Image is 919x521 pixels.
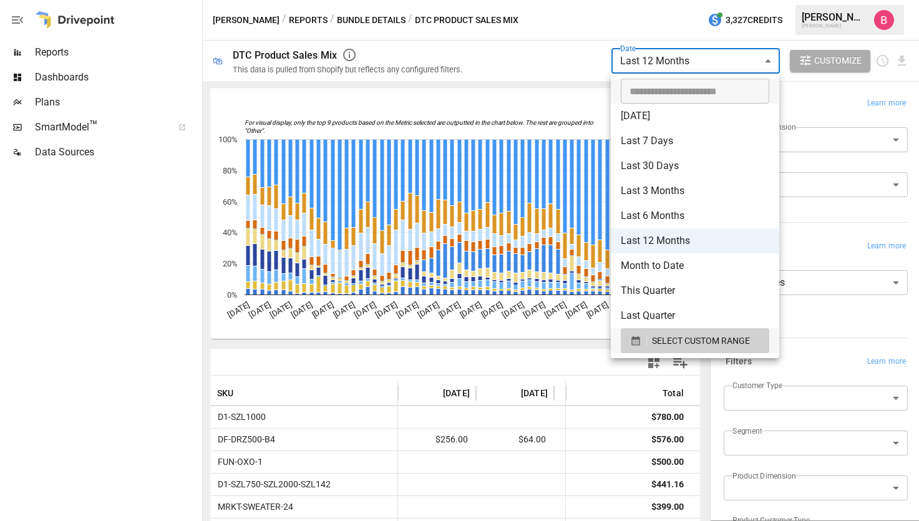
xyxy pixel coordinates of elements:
li: Last 7 Days [611,129,779,153]
li: [DATE] [611,104,779,129]
li: Last 12 Months [611,228,779,253]
li: This Quarter [611,278,779,303]
span: SELECT CUSTOM RANGE [652,333,750,349]
li: Last 3 Months [611,178,779,203]
li: Month to Date [611,253,779,278]
li: Last 6 Months [611,203,779,228]
li: Last Quarter [611,303,779,328]
li: Last 30 Days [611,153,779,178]
button: SELECT CUSTOM RANGE [621,328,769,353]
